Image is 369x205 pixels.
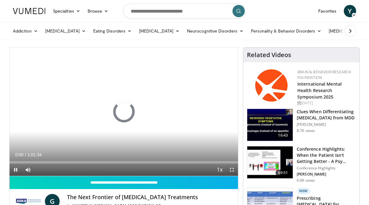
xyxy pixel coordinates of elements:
[15,152,23,157] span: 0:00
[276,132,290,138] span: 16:43
[297,178,315,183] p: 6.0K views
[247,146,293,178] img: 4362ec9e-0993-4580-bfd4-8e18d57e1d49.150x105_q85_crop-smart_upscale.jpg
[9,25,42,37] a: Addiction
[247,25,325,37] a: Personality & Behavior Disorders
[255,69,288,102] img: 6bc95fc0-882d-4061-9ebb-ce70b98f0866.png.150x105_q85_autocrop_double_scale_upscale_version-0.2.png
[276,170,290,176] span: 69:51
[315,5,340,17] a: Favorites
[297,188,310,194] p: New
[344,5,356,17] a: Y
[10,48,238,176] video-js: Video Player
[297,166,356,171] p: Conference Highlights
[213,164,226,176] button: Playback Rate
[22,164,34,176] button: Mute
[10,164,22,176] button: Pause
[226,164,238,176] button: Fullscreen
[247,109,293,141] img: a6520382-d332-4ed3-9891-ee688fa49237.150x105_q85_crop-smart_upscale.jpg
[297,109,356,121] h3: Clues When Differentiating [MEDICAL_DATA] from MDD
[67,194,233,201] h4: The Next Frontier of [MEDICAL_DATA] Treatments
[297,100,355,106] div: [DATE]
[183,25,247,37] a: Neurocognitive Disorders
[297,69,351,80] a: Brain & Behavior Research Foundation
[297,128,315,133] p: 8.7K views
[297,146,356,164] h3: Conference Highlights: When the Patient Isn't Getting Better - A Psy…
[42,25,89,37] a: [MEDICAL_DATA]
[135,25,183,37] a: [MEDICAL_DATA]
[247,51,291,59] h4: Related Videos
[247,109,356,141] a: 16:43 Clues When Differentiating [MEDICAL_DATA] from MDD [PERSON_NAME] 8.7K views
[123,4,246,18] input: Search topics, interventions
[247,146,356,183] a: 69:51 Conference Highlights: When the Patient Isn't Getting Better - A Psy… Conference Highlights...
[27,152,42,157] span: 1:01:34
[297,172,356,177] p: [PERSON_NAME]
[297,122,356,127] p: [PERSON_NAME]
[25,152,26,157] span: /
[297,81,342,100] a: International Mental Health Research Symposium 2025
[10,161,238,164] div: Progress Bar
[13,8,46,14] img: VuMedi Logo
[89,25,135,37] a: Eating Disorders
[84,5,112,17] a: Browse
[49,5,84,17] a: Specialties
